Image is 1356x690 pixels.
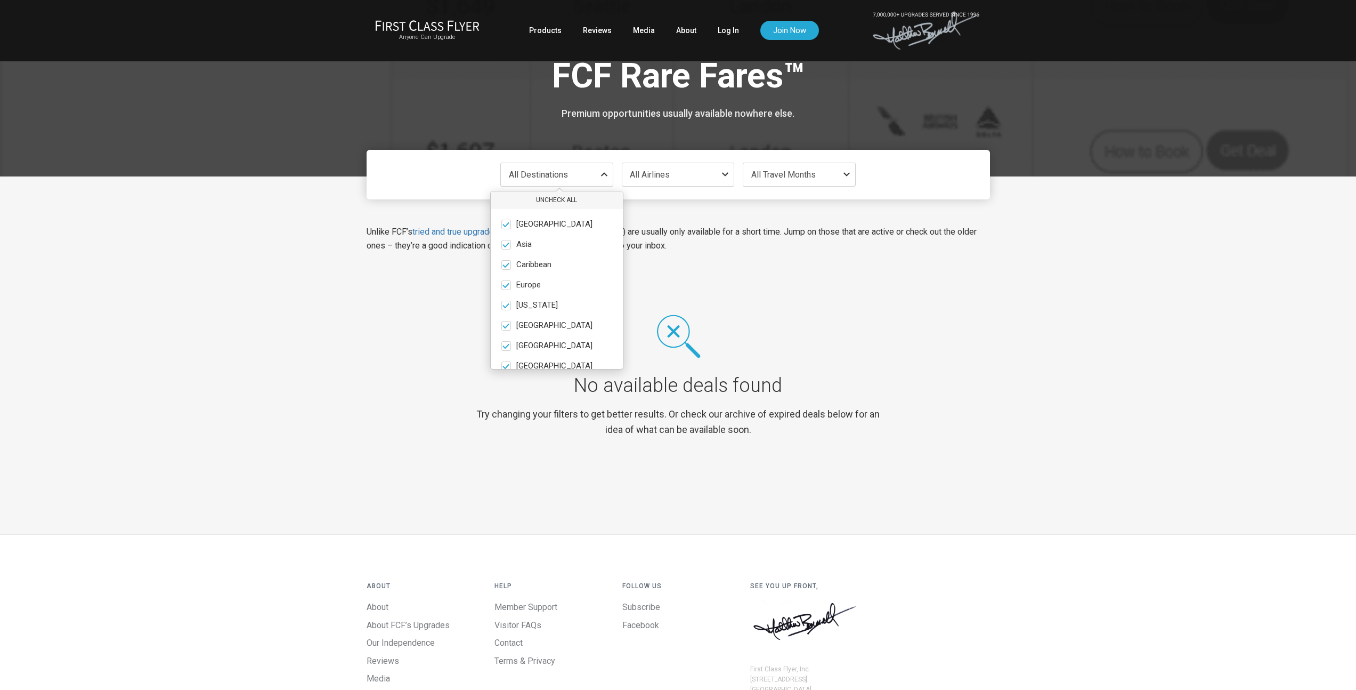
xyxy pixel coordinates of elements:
a: Reviews [367,656,399,666]
small: Anyone Can Upgrade [375,34,480,41]
h4: Help [494,583,606,590]
span: [US_STATE] [516,301,558,310]
span: Europe [516,280,541,290]
h2: No available deals found [474,375,883,397]
div: First Class Flyer, Inc. [750,664,862,675]
a: About FCF’s Upgrades [367,620,450,630]
a: Member Support [494,602,557,612]
span: All Travel Months [751,170,816,180]
h3: Premium opportunities usually available nowhere else. [375,108,982,119]
button: Uncheck All [491,191,623,209]
span: All Destinations [509,170,568,180]
a: Products [529,21,562,40]
span: [GEOGRAPHIC_DATA] [516,321,592,331]
a: Media [633,21,655,40]
p: Try changing your filters to get better results. Or check our archive of expired deals below for ... [474,407,883,438]
span: [GEOGRAPHIC_DATA] [516,220,592,229]
h4: About [367,583,478,590]
h4: See You Up Front, [750,583,862,590]
span: Caribbean [516,260,551,270]
a: Contact [494,638,523,648]
img: First Class Flyer [375,20,480,31]
a: Join Now [760,21,819,40]
a: Log In [718,21,739,40]
a: Subscribe [622,602,660,612]
a: First Class FlyerAnyone Can Upgrade [375,20,480,41]
img: Matthew J. Bennett [750,600,862,643]
a: Our Independence [367,638,435,648]
span: Asia [516,240,532,250]
a: Reviews [583,21,612,40]
h4: Follow Us [622,583,734,590]
a: tried and true upgrade strategies [412,227,534,237]
a: Visitor FAQs [494,620,541,630]
h1: FCF Rare Fares™ [375,58,982,99]
a: Terms & Privacy [494,656,555,666]
a: Media [367,673,390,684]
a: About [676,21,696,40]
span: All Airlines [630,170,670,180]
span: [GEOGRAPHIC_DATA] [516,362,592,371]
a: Facebook [622,620,659,630]
a: About [367,602,388,612]
span: [GEOGRAPHIC_DATA] [516,341,592,351]
p: Unlike FCF’s , our Daily Alerts (below) are usually only available for a short time. Jump on thos... [367,225,990,253]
